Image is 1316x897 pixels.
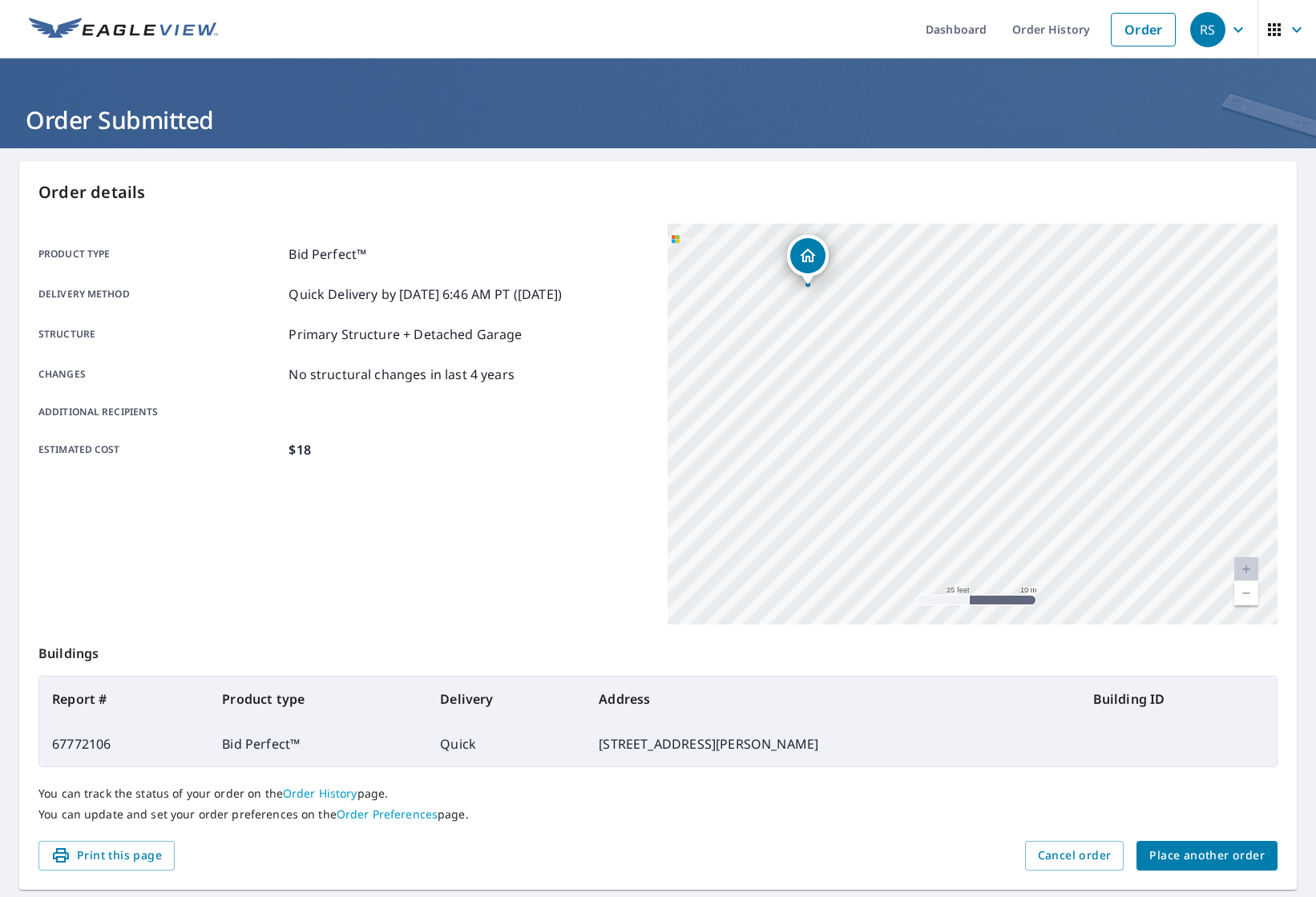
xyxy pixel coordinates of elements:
a: Order [1111,13,1176,46]
th: Delivery [427,677,586,721]
a: Order History [283,786,357,801]
a: Order Preferences [337,806,438,822]
p: Bid Perfect™ [289,244,366,264]
p: You can update and set your order preferences on the page. [38,807,1278,822]
a: Current Level 20, Zoom In Disabled [1234,557,1258,581]
p: Quick Delivery by [DATE] 6:46 AM PT ([DATE]) [289,285,562,304]
th: Address [586,677,1080,721]
p: Structure [38,325,282,344]
td: [STREET_ADDRESS][PERSON_NAME] [586,721,1080,766]
div: Dropped pin, building 1, Residential property, 154 S Jaye St Porterville, CA 93257 [787,235,829,285]
div: RS [1190,12,1225,47]
span: Place another order [1149,846,1265,866]
th: Product type [209,677,427,721]
p: Changes [38,365,282,384]
p: Delivery method [38,285,282,304]
p: Estimated cost [38,440,282,459]
button: Cancel order [1025,841,1124,871]
td: 67772106 [39,721,209,766]
p: $18 [289,440,310,459]
p: Primary Structure + Detached Garage [289,325,522,344]
p: Order details [38,180,1278,204]
img: EV Logo [29,18,218,42]
td: Bid Perfect™ [209,721,427,766]
p: Buildings [38,624,1278,676]
span: Print this page [51,846,162,866]
a: Current Level 20, Zoom Out [1234,581,1258,605]
span: Cancel order [1038,846,1112,866]
button: Place another order [1136,841,1278,871]
p: No structural changes in last 4 years [289,365,515,384]
button: Print this page [38,841,175,871]
p: You can track the status of your order on the page. [38,786,1278,801]
p: Additional recipients [38,405,282,419]
th: Report # [39,677,209,721]
td: Quick [427,721,586,766]
th: Building ID [1080,677,1278,721]
p: Product type [38,244,282,264]
h1: Order Submitted [19,103,1297,136]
